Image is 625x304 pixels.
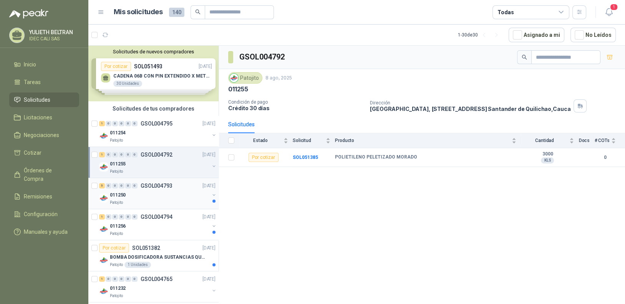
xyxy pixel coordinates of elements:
[132,183,138,188] div: 0
[24,166,72,183] span: Órdenes de Compra
[202,213,216,221] p: [DATE]
[202,276,216,283] p: [DATE]
[239,133,293,148] th: Estado
[202,120,216,127] p: [DATE]
[335,133,521,148] th: Producto
[228,105,364,111] p: Crédito 30 días
[110,200,123,206] p: Patojito
[570,28,616,42] button: No Leídos
[124,262,151,268] div: 1 Unidades
[202,245,216,252] p: [DATE]
[522,55,527,60] span: search
[88,101,219,116] div: Solicitudes de tus compradores
[541,157,554,164] div: KLS
[125,121,131,126] div: 0
[335,154,417,160] b: POLIETILENO PELETIZADO MORADO
[239,51,286,63] h3: GSOL004792
[99,214,105,220] div: 1
[112,214,118,220] div: 0
[594,133,625,148] th: # COTs
[9,110,79,125] a: Licitaciones
[9,57,79,72] a: Inicio
[99,181,217,206] a: 5 0 0 0 0 0 GSOL004793[DATE] Company Logo011250Patojito
[202,151,216,159] p: [DATE]
[29,36,77,41] p: IDEC CALI SAS
[125,152,131,157] div: 0
[594,154,616,161] b: 0
[132,276,138,282] div: 0
[228,72,262,84] div: Patojito
[125,183,131,188] div: 0
[141,183,172,188] p: GSOL004793
[228,99,364,105] p: Condición de pago
[132,152,138,157] div: 0
[106,214,111,220] div: 0
[110,293,123,299] p: Patojito
[594,138,610,143] span: # COTs
[24,210,58,218] span: Configuración
[24,192,52,201] span: Remisiones
[99,243,129,253] div: Por cotizar
[119,183,124,188] div: 0
[9,207,79,221] a: Configuración
[99,287,108,296] img: Company Logo
[106,276,111,282] div: 0
[9,128,79,142] a: Negociaciones
[132,121,138,126] div: 0
[497,8,514,17] div: Todas
[9,9,48,18] img: Logo peakr
[119,276,124,282] div: 0
[99,131,108,140] img: Company Logo
[458,29,502,41] div: 1 - 30 de 30
[114,7,163,18] h1: Mis solicitudes
[239,138,282,143] span: Estado
[141,152,172,157] p: GSOL004792
[9,189,79,204] a: Remisiones
[119,214,124,220] div: 0
[110,223,126,230] p: 011256
[24,131,59,139] span: Negociaciones
[141,214,172,220] p: GSOL004794
[99,276,105,282] div: 1
[24,228,68,236] span: Manuales y ayuda
[249,153,279,162] div: Por cotizar
[110,285,126,292] p: 011232
[202,182,216,190] p: [DATE]
[99,150,217,175] a: 1 0 0 0 0 0 GSOL004792[DATE] Company Logo011255Patojito
[29,30,77,35] p: YULIETH BELTRAN
[99,225,108,234] img: Company Logo
[370,106,570,112] p: [GEOGRAPHIC_DATA], [STREET_ADDRESS] Santander de Quilichao , Cauca
[99,193,108,203] img: Company Logo
[141,121,172,126] p: GSOL004795
[9,163,79,186] a: Órdenes de Compra
[112,183,118,188] div: 0
[99,162,108,172] img: Company Logo
[88,46,219,101] div: Solicitudes de nuevos compradoresPor cotizarSOL051493[DATE] CADENA 06B CON PIN EXTENDIDO X METROS...
[169,8,184,17] span: 140
[99,121,105,126] div: 1
[24,149,41,157] span: Cotizar
[521,138,568,143] span: Cantidad
[24,60,36,69] span: Inicio
[88,240,219,271] a: Por cotizarSOL051382[DATE] Company LogoBOMBA DOSIFICADORA SUSTANCIAS QUIMICASPatojito1 Unidades
[112,276,118,282] div: 0
[110,231,123,237] p: Patojito
[132,214,138,220] div: 0
[335,138,510,143] span: Producto
[106,183,111,188] div: 0
[106,121,111,126] div: 0
[110,262,123,268] p: Patojito
[110,160,126,168] p: 011255
[99,212,217,237] a: 1 0 0 0 0 0 GSOL004794[DATE] Company Logo011256Patojito
[125,214,131,220] div: 0
[602,5,616,19] button: 1
[125,276,131,282] div: 0
[521,133,579,148] th: Cantidad
[110,137,123,144] p: Patojito
[132,245,160,251] p: SOL051382
[99,152,105,157] div: 1
[119,152,124,157] div: 0
[610,3,618,11] span: 1
[9,75,79,89] a: Tareas
[110,169,123,175] p: Patojito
